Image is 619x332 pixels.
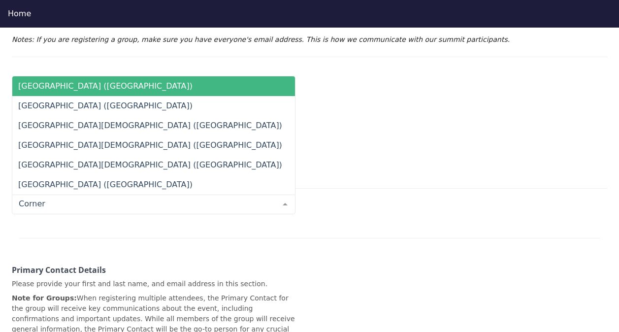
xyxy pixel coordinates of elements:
[12,294,77,302] strong: Note for Groups:
[18,81,193,91] span: [GEOGRAPHIC_DATA] ([GEOGRAPHIC_DATA])
[18,101,193,110] span: [GEOGRAPHIC_DATA] ([GEOGRAPHIC_DATA])
[12,35,510,43] em: Notes: If you are registering a group, make sure you have everyone's email address. This is how w...
[18,160,282,169] span: [GEOGRAPHIC_DATA][DEMOGRAPHIC_DATA] ([GEOGRAPHIC_DATA])
[12,75,81,86] strong: Registration Type
[18,121,282,130] span: [GEOGRAPHIC_DATA][DEMOGRAPHIC_DATA] ([GEOGRAPHIC_DATA])
[18,180,193,189] span: [GEOGRAPHIC_DATA] ([GEOGRAPHIC_DATA])
[18,140,282,150] span: [GEOGRAPHIC_DATA][DEMOGRAPHIC_DATA] ([GEOGRAPHIC_DATA])
[16,199,275,209] input: Select your school.
[12,279,295,289] p: Please provide your first and last name, and email address in this section.
[12,265,106,275] strong: Primary Contact Details
[8,8,611,20] div: Home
